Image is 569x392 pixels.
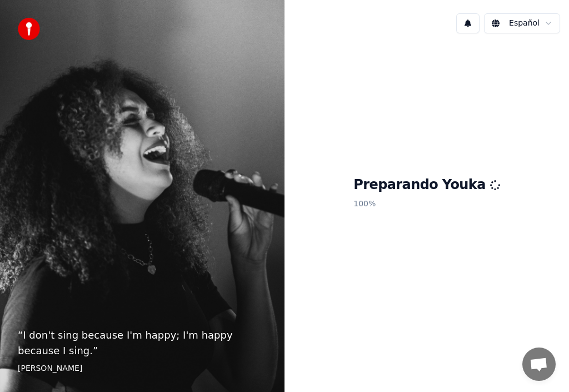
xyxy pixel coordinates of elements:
a: Open chat [522,348,556,381]
h1: Preparando Youka [353,176,500,194]
img: youka [18,18,40,40]
p: 100 % [353,194,500,214]
p: “ I don't sing because I'm happy; I'm happy because I sing. ” [18,328,267,359]
footer: [PERSON_NAME] [18,363,267,374]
